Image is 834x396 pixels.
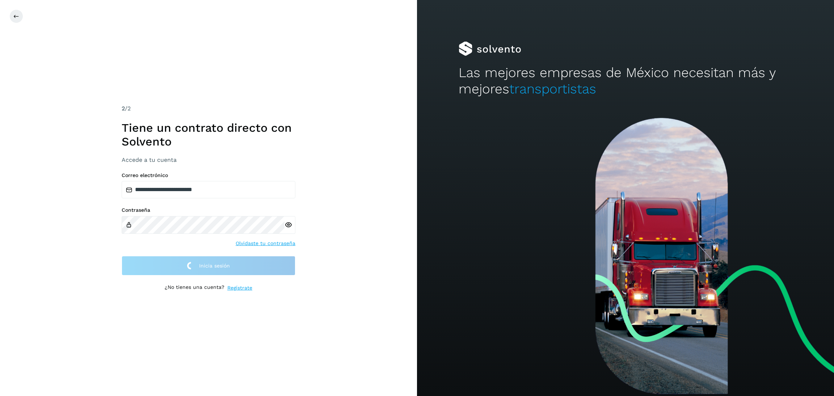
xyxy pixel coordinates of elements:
[459,65,792,97] h2: Las mejores empresas de México necesitan más y mejores
[122,104,295,113] div: /2
[122,256,295,276] button: Inicia sesión
[165,284,224,292] p: ¿No tienes una cuenta?
[122,207,295,213] label: Contraseña
[122,105,125,112] span: 2
[122,172,295,178] label: Correo electrónico
[199,263,230,268] span: Inicia sesión
[236,240,295,247] a: Olvidaste tu contraseña
[122,121,295,149] h1: Tiene un contrato directo con Solvento
[227,284,252,292] a: Regístrate
[509,81,596,97] span: transportistas
[122,156,295,163] h3: Accede a tu cuenta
